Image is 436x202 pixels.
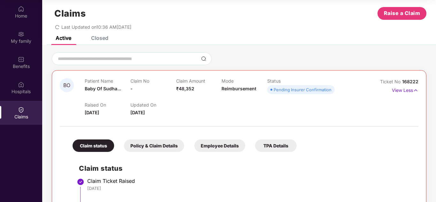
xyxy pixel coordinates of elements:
p: Mode [222,78,267,84]
div: Active [56,35,71,41]
img: svg+xml;base64,PHN2ZyBpZD0iSG9tZSIgeG1sbnM9Imh0dHA6Ly93d3cudzMub3JnLzIwMDAvc3ZnIiB3aWR0aD0iMjAiIG... [18,6,24,12]
div: Pending Insurer Confirmation [274,86,331,93]
img: svg+xml;base64,PHN2ZyBpZD0iU3RlcC1Eb25lLTMyeDMyIiB4bWxucz0iaHR0cDovL3d3dy53My5vcmcvMjAwMC9zdmciIH... [77,178,84,186]
img: svg+xml;base64,PHN2ZyB3aWR0aD0iMjAiIGhlaWdodD0iMjAiIHZpZXdCb3g9IjAgMCAyMCAyMCIgZmlsbD0ibm9uZSIgeG... [18,31,24,37]
p: View Less [392,85,418,94]
div: Employee Details [194,139,245,152]
div: TPA Details [255,139,297,152]
div: Closed [91,35,108,41]
img: svg+xml;base64,PHN2ZyB4bWxucz0iaHR0cDovL3d3dy53My5vcmcvMjAwMC9zdmciIHdpZHRoPSIxNyIgaGVpZ2h0PSIxNy... [413,87,418,94]
img: svg+xml;base64,PHN2ZyBpZD0iSG9zcGl0YWxzIiB4bWxucz0iaHR0cDovL3d3dy53My5vcmcvMjAwMC9zdmciIHdpZHRoPS... [18,81,24,88]
p: Claim Amount [176,78,222,84]
span: - [130,86,133,91]
p: Raised On [85,102,130,108]
p: Claim No [130,78,176,84]
span: Last Updated on 10:36 AM[DATE] [61,24,131,30]
h1: Claims [54,8,86,19]
p: Patient Name [85,78,130,84]
span: BO [63,83,70,88]
span: [DATE] [85,110,99,115]
button: Raise a Claim [378,7,426,20]
p: Updated On [130,102,176,108]
span: [DATE] [130,110,145,115]
span: 168222 [402,79,418,84]
h2: Claim status [79,163,412,174]
img: svg+xml;base64,PHN2ZyBpZD0iU2VhcmNoLTMyeDMyIiB4bWxucz0iaHR0cDovL3d3dy53My5vcmcvMjAwMC9zdmciIHdpZH... [201,56,206,61]
img: svg+xml;base64,PHN2ZyBpZD0iQ2xhaW0iIHhtbG5zPSJodHRwOi8vd3d3LnczLm9yZy8yMDAwL3N2ZyIgd2lkdGg9IjIwIi... [18,107,24,113]
div: Claim status [73,139,114,152]
span: Reimbursement [222,86,256,91]
img: svg+xml;base64,PHN2ZyBpZD0iQmVuZWZpdHMiIHhtbG5zPSJodHRwOi8vd3d3LnczLm9yZy8yMDAwL3N2ZyIgd2lkdGg9Ij... [18,56,24,63]
span: Raise a Claim [384,9,420,17]
div: Policy & Claim Details [124,139,184,152]
span: ₹48,352 [176,86,194,91]
span: Ticket No [380,79,402,84]
span: Baby Of Sudha... [85,86,121,91]
span: redo [55,24,59,30]
div: [DATE] [87,185,412,191]
p: Status [267,78,313,84]
div: Claim Ticket Raised [87,178,412,184]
